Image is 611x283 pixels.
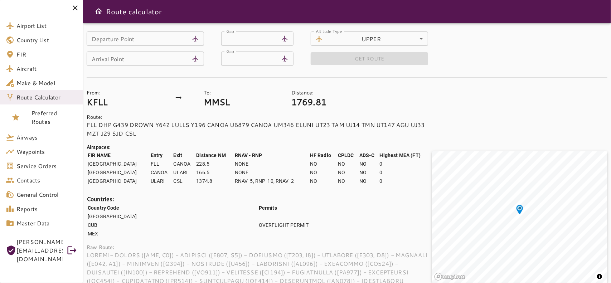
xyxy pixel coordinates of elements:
td: [GEOGRAPHIC_DATA] [87,177,150,185]
span: Airways [16,133,77,142]
td: NO [338,160,358,168]
p: From: [87,89,169,96]
a: Mapbox logo [434,273,466,281]
td: 0 [379,169,431,176]
td: [GEOGRAPHIC_DATA] [87,169,150,176]
p: Route: [87,113,432,121]
td: [GEOGRAPHIC_DATA] [87,160,150,168]
label: Gap [226,28,234,34]
td: NO [338,169,358,176]
span: Aircraft [16,64,77,73]
td: CSL [173,177,195,185]
span: [PERSON_NAME][EMAIL_ADDRESS][DOMAIN_NAME] [16,238,63,263]
th: Country Code [87,204,258,212]
span: Make & Model [16,79,77,87]
th: Highest MEA (FT) [379,151,431,159]
td: ULARI [173,169,195,176]
strong: Airspaces: [87,143,111,151]
span: Master Data [16,219,77,228]
td: NO [359,160,378,168]
td: 228.5 [196,160,233,168]
td: OVERFLIGHT PERMIT [258,221,431,229]
p: Distance: [291,89,403,96]
strong: MMSL [204,96,230,108]
span: Reports [16,205,77,213]
span: Service Orders [16,162,77,170]
td: MEX [87,230,258,238]
td: FLL [150,160,173,168]
td: 0 [379,160,431,168]
span: Country List [16,36,77,44]
span: General Control [16,190,77,199]
td: ULARI [150,177,173,185]
td: NONE [234,160,309,168]
td: NO [338,177,358,185]
button: Toggle attribution [595,272,604,281]
th: Permits [258,204,431,212]
td: NONE [234,169,309,176]
strong: Countries: [87,195,114,203]
td: NO [359,177,378,185]
label: Altitude Type [316,28,342,34]
th: RNAV - RNP [234,151,309,159]
label: Gap [226,48,234,54]
th: Entry [150,151,173,159]
strong: Raw Route: [87,244,115,251]
span: FIR [16,50,77,59]
span: Route Calculator [16,93,77,102]
div: UPPER [326,31,428,46]
td: 0 [379,177,431,185]
th: Exit [173,151,195,159]
canvas: Map [432,151,607,283]
strong: KFLL [87,96,108,108]
td: 166.5 [196,169,233,176]
p: To: [204,89,286,96]
span: Contacts [16,176,77,185]
td: CUB [87,221,258,229]
p: FLL DHP G439 DROWN Y642 LULLS Y196 CANOA UB879 CANOA UM346 ELUNI UT23 TAM UJ14 TMN UT147 AGU UJ33... [87,121,432,138]
td: [GEOGRAPHIC_DATA] [87,213,258,220]
td: RNAV_5, RNP_10, RNAV_2 [234,177,309,185]
h6: Route calculator [106,6,162,17]
strong: 1769.81 [291,96,326,108]
td: 1374.8 [196,177,233,185]
th: HF Radio [310,151,337,159]
td: CANOA [150,169,173,176]
th: Distance NM [196,151,233,159]
td: NO [310,169,337,176]
td: NO [310,160,337,168]
button: Open drawer [92,4,106,19]
td: NO [310,177,337,185]
span: Preferred Routes [31,109,77,126]
td: CANOA [173,160,195,168]
td: NO [359,169,378,176]
th: FIR NAME [87,151,150,159]
th: ADS-C [359,151,378,159]
span: Airport List [16,21,77,30]
th: CPLDC [338,151,358,159]
span: Waypoints [16,147,77,156]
